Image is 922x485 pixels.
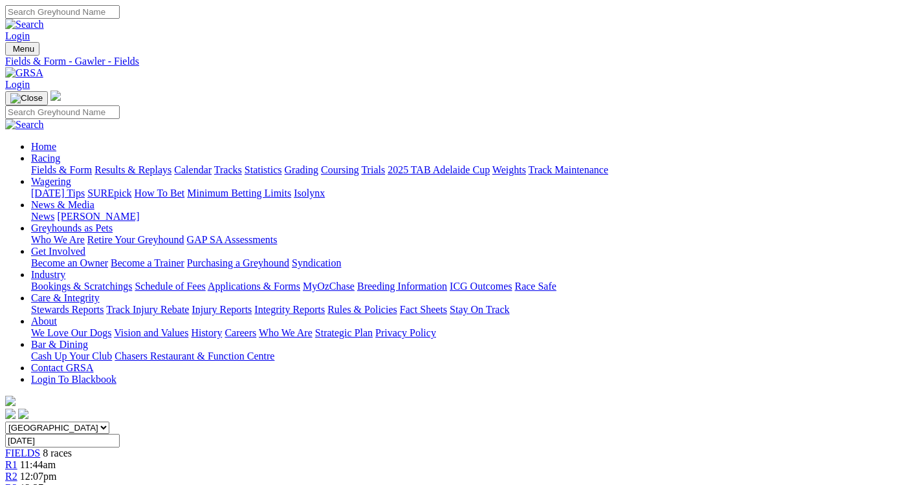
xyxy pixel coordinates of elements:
[259,327,313,338] a: Who We Are
[20,459,56,470] span: 11:44am
[245,164,282,175] a: Statistics
[94,164,171,175] a: Results & Replays
[31,234,917,246] div: Greyhounds as Pets
[114,327,188,338] a: Vision and Values
[31,246,85,257] a: Get Involved
[31,164,917,176] div: Racing
[31,327,111,338] a: We Love Our Dogs
[31,153,60,164] a: Racing
[31,304,104,315] a: Stewards Reports
[191,327,222,338] a: History
[31,350,112,361] a: Cash Up Your Club
[31,281,917,292] div: Industry
[5,409,16,419] img: facebook.svg
[31,164,92,175] a: Fields & Form
[31,304,917,316] div: Care & Integrity
[192,304,252,315] a: Injury Reports
[115,350,274,361] a: Chasers Restaurant & Function Centre
[450,304,509,315] a: Stay On Track
[208,281,300,292] a: Applications & Forms
[5,105,120,119] input: Search
[361,164,385,175] a: Trials
[5,56,917,67] a: Fields & Form - Gawler - Fields
[187,188,291,199] a: Minimum Betting Limits
[303,281,355,292] a: MyOzChase
[5,42,39,56] button: Toggle navigation
[450,281,512,292] a: ICG Outcomes
[18,409,28,419] img: twitter.svg
[43,447,72,458] span: 8 races
[31,257,917,269] div: Get Involved
[492,164,526,175] a: Weights
[5,30,30,41] a: Login
[514,281,556,292] a: Race Safe
[294,188,325,199] a: Isolynx
[31,327,917,339] div: About
[187,234,278,245] a: GAP SA Assessments
[31,374,116,385] a: Login To Blackbook
[31,222,113,233] a: Greyhounds as Pets
[254,304,325,315] a: Integrity Reports
[31,350,917,362] div: Bar & Dining
[400,304,447,315] a: Fact Sheets
[327,304,397,315] a: Rules & Policies
[31,269,65,280] a: Industry
[87,188,131,199] a: SUREpick
[5,447,40,458] a: FIELDS
[31,141,56,152] a: Home
[5,19,44,30] img: Search
[10,93,43,103] img: Close
[187,257,289,268] a: Purchasing a Greyhound
[31,188,85,199] a: [DATE] Tips
[529,164,608,175] a: Track Maintenance
[357,281,447,292] a: Breeding Information
[111,257,184,268] a: Become a Trainer
[5,396,16,406] img: logo-grsa-white.png
[31,257,108,268] a: Become an Owner
[135,281,205,292] a: Schedule of Fees
[5,119,44,131] img: Search
[225,327,256,338] a: Careers
[31,292,100,303] a: Care & Integrity
[388,164,490,175] a: 2025 TAB Adelaide Cup
[87,234,184,245] a: Retire Your Greyhound
[135,188,185,199] a: How To Bet
[5,5,120,19] input: Search
[57,211,139,222] a: [PERSON_NAME]
[292,257,341,268] a: Syndication
[5,471,17,482] a: R2
[31,281,132,292] a: Bookings & Scratchings
[31,199,94,210] a: News & Media
[31,211,54,222] a: News
[285,164,318,175] a: Grading
[174,164,212,175] a: Calendar
[13,44,34,54] span: Menu
[321,164,359,175] a: Coursing
[31,188,917,199] div: Wagering
[5,91,48,105] button: Toggle navigation
[31,234,85,245] a: Who We Are
[31,211,917,222] div: News & Media
[31,362,93,373] a: Contact GRSA
[5,459,17,470] a: R1
[375,327,436,338] a: Privacy Policy
[5,434,120,447] input: Select date
[5,79,30,90] a: Login
[214,164,242,175] a: Tracks
[20,471,57,482] span: 12:07pm
[5,67,43,79] img: GRSA
[31,339,88,350] a: Bar & Dining
[106,304,189,315] a: Track Injury Rebate
[50,91,61,101] img: logo-grsa-white.png
[315,327,373,338] a: Strategic Plan
[31,316,57,327] a: About
[31,176,71,187] a: Wagering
